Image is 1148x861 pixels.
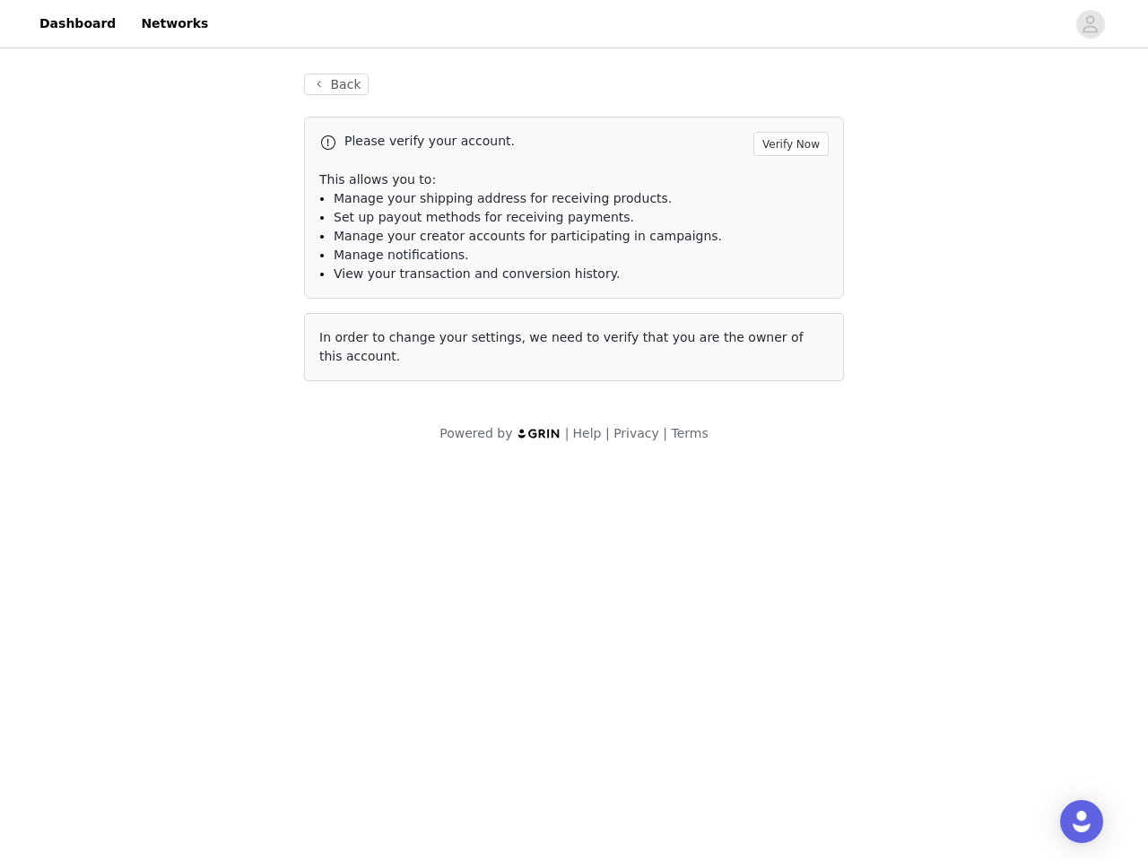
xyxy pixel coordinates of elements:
[334,248,469,262] span: Manage notifications.
[1082,10,1099,39] div: avatar
[304,74,369,95] button: Back
[334,229,722,243] span: Manage your creator accounts for participating in campaigns.
[319,330,804,363] span: In order to change your settings, we need to verify that you are the owner of this account.
[334,191,672,205] span: Manage your shipping address for receiving products.
[517,428,561,439] img: logo
[605,426,610,440] span: |
[334,210,634,224] span: Set up payout methods for receiving payments.
[344,132,746,151] p: Please verify your account.
[663,426,667,440] span: |
[334,266,620,281] span: View your transaction and conversion history.
[573,426,602,440] a: Help
[565,426,570,440] span: |
[319,170,829,189] p: This allows you to:
[613,426,659,440] a: Privacy
[29,4,126,44] a: Dashboard
[671,426,708,440] a: Terms
[753,132,829,156] button: Verify Now
[1060,800,1103,843] div: Open Intercom Messenger
[130,4,219,44] a: Networks
[439,426,512,440] span: Powered by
